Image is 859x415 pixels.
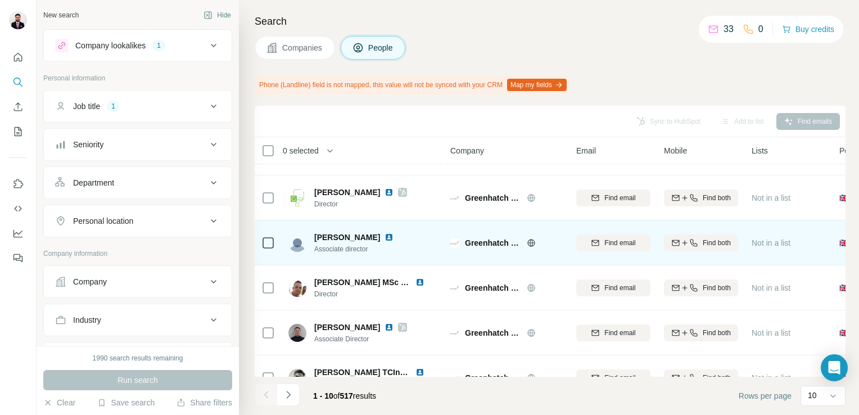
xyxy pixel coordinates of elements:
button: Find email [576,190,650,206]
button: Job title1 [44,93,232,120]
span: Greenhatch Group [465,372,521,384]
span: Find both [703,328,731,338]
button: Dashboard [9,223,27,243]
span: Mobile [664,145,687,156]
button: Navigate to next page [277,384,300,406]
span: Greenhatch Group [465,327,521,339]
img: Avatar [288,324,306,342]
span: Find email [604,238,635,248]
img: Logo of Greenhatch Group [450,238,459,247]
div: 1 [152,40,165,51]
span: Find both [703,283,731,293]
span: Associate director [314,244,407,254]
span: 517 [340,391,353,400]
button: Use Surfe API [9,199,27,219]
img: LinkedIn logo [385,323,394,332]
span: Not in a list [752,193,790,202]
button: Find email [576,234,650,251]
span: 🇬🇧 [839,327,849,339]
span: [PERSON_NAME] TCInstCES [314,368,423,377]
div: Seniority [73,139,103,150]
span: Find both [703,238,731,248]
button: Find email [576,279,650,296]
span: Company [450,145,484,156]
div: Phone (Landline) field is not mapped, this value will not be synced with your CRM [255,75,569,94]
p: Personal information [43,73,232,83]
p: 0 [758,22,763,36]
div: 1990 search results remaining [93,353,183,363]
span: Director [314,199,407,209]
span: Rows per page [739,390,792,402]
button: Search [9,72,27,92]
button: Map my fields [507,79,567,91]
button: Feedback [9,248,27,268]
p: Company information [43,249,232,259]
div: Personal location [73,215,133,227]
button: Company lookalikes1 [44,32,232,59]
img: Logo of Greenhatch Group [450,193,459,202]
div: Industry [73,314,101,326]
img: LinkedIn logo [385,188,394,197]
img: Avatar [288,369,306,387]
span: Find email [604,283,635,293]
span: [PERSON_NAME] [314,187,380,198]
span: Email [576,145,596,156]
button: My lists [9,121,27,142]
div: 1 [107,101,120,111]
img: Avatar [288,234,306,252]
span: [PERSON_NAME] MSc MCInstCES [314,278,443,287]
button: Find email [576,369,650,386]
span: [PERSON_NAME] [314,322,380,333]
h4: Search [255,13,846,29]
span: of [333,391,340,400]
span: Associate Director [314,334,407,344]
div: Company lookalikes [75,40,146,51]
span: 🇬🇧 [839,237,849,249]
span: 🇬🇧 [839,192,849,204]
button: Find both [664,324,738,341]
button: Enrich CSV [9,97,27,117]
img: LinkedIn logo [385,233,394,242]
img: LinkedIn logo [415,278,424,287]
button: Find both [664,369,738,386]
span: Find both [703,193,731,203]
span: Director [314,289,438,299]
span: Greenhatch Group [465,192,521,204]
span: 1 - 10 [313,391,333,400]
span: Not in a list [752,328,790,337]
p: 33 [724,22,734,36]
button: Find both [664,279,738,296]
button: Find both [664,234,738,251]
span: Greenhatch Group [465,237,521,249]
img: Logo of Greenhatch Group [450,283,459,292]
span: Not in a list [752,238,790,247]
button: Share filters [177,397,232,408]
img: Avatar [288,189,306,207]
span: Find email [604,328,635,338]
div: Job title [73,101,100,112]
div: Department [73,177,114,188]
img: Avatar [288,279,306,297]
button: Save search [97,397,155,408]
button: Use Surfe on LinkedIn [9,174,27,194]
span: Not in a list [752,283,790,292]
span: Greenhatch Group [465,282,521,294]
div: New search [43,10,79,20]
img: LinkedIn logo [415,368,424,377]
div: Open Intercom Messenger [821,354,848,381]
p: 10 [808,390,817,401]
button: Company [44,268,232,295]
img: Logo of Greenhatch Group [450,373,459,382]
span: 0 selected [283,145,319,156]
button: Industry [44,306,232,333]
span: [PERSON_NAME] [314,232,380,243]
button: Clear [43,397,75,408]
span: Lists [752,145,768,156]
button: Department [44,169,232,196]
img: Avatar [9,11,27,29]
button: Seniority [44,131,232,158]
button: HQ location [44,345,232,372]
span: 🇬🇧 [839,282,849,294]
button: Buy credits [782,21,834,37]
span: People [368,42,394,53]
